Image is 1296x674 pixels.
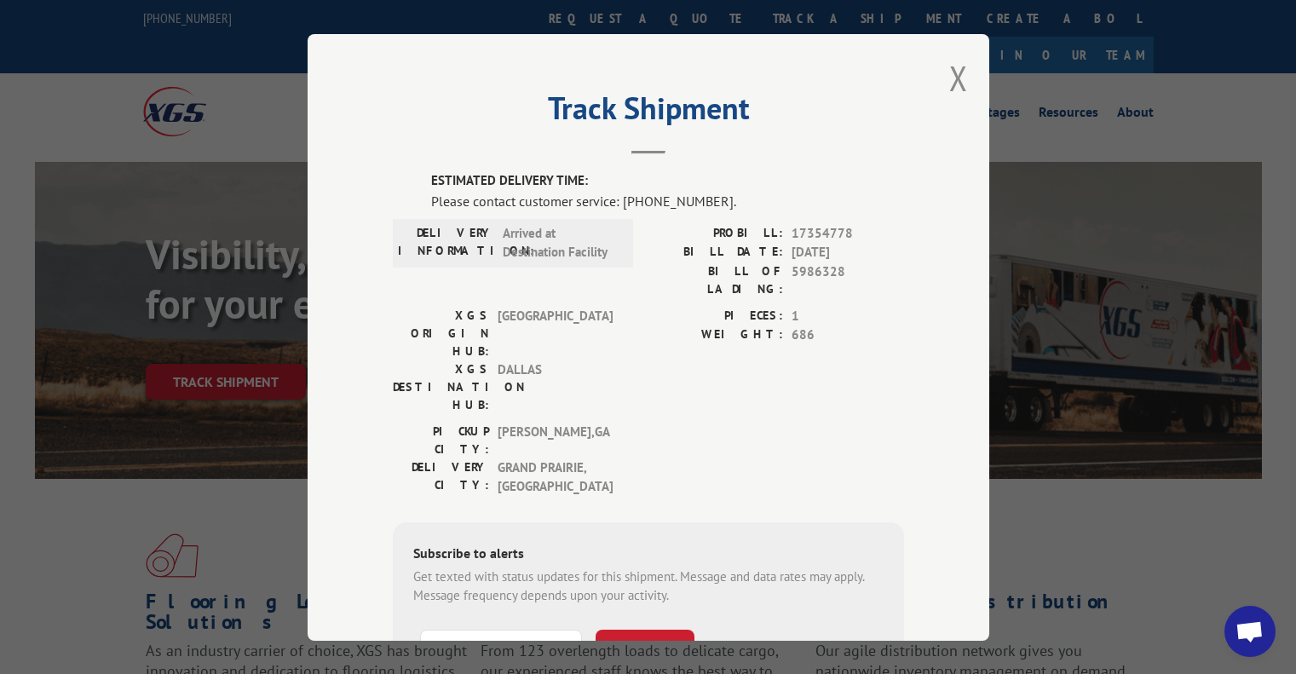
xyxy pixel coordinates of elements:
span: GRAND PRAIRIE , [GEOGRAPHIC_DATA] [498,458,613,496]
label: XGS DESTINATION HUB: [393,360,489,413]
span: [GEOGRAPHIC_DATA] [498,306,613,360]
label: DELIVERY CITY: [393,458,489,496]
label: WEIGHT: [648,325,783,345]
label: PICKUP CITY: [393,422,489,458]
label: BILL OF LADING: [648,262,783,297]
span: Arrived at Destination Facility [503,223,618,262]
span: 1 [792,306,904,325]
h2: Track Shipment [393,96,904,129]
div: Get texted with status updates for this shipment. Message and data rates may apply. Message frequ... [413,567,884,605]
span: [DATE] [792,243,904,262]
button: Close modal [949,55,968,101]
label: BILL DATE: [648,243,783,262]
input: Phone Number [420,629,582,665]
button: SUBSCRIBE [596,629,694,665]
span: [PERSON_NAME] , GA [498,422,613,458]
a: Open chat [1224,606,1276,657]
label: DELIVERY INFORMATION: [398,223,494,262]
div: Subscribe to alerts [413,542,884,567]
label: XGS ORIGIN HUB: [393,306,489,360]
div: Please contact customer service: [PHONE_NUMBER]. [431,190,904,210]
span: DALLAS [498,360,613,413]
span: 686 [792,325,904,345]
label: PIECES: [648,306,783,325]
span: 17354778 [792,223,904,243]
span: 5986328 [792,262,904,297]
label: ESTIMATED DELIVERY TIME: [431,171,904,191]
label: PROBILL: [648,223,783,243]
